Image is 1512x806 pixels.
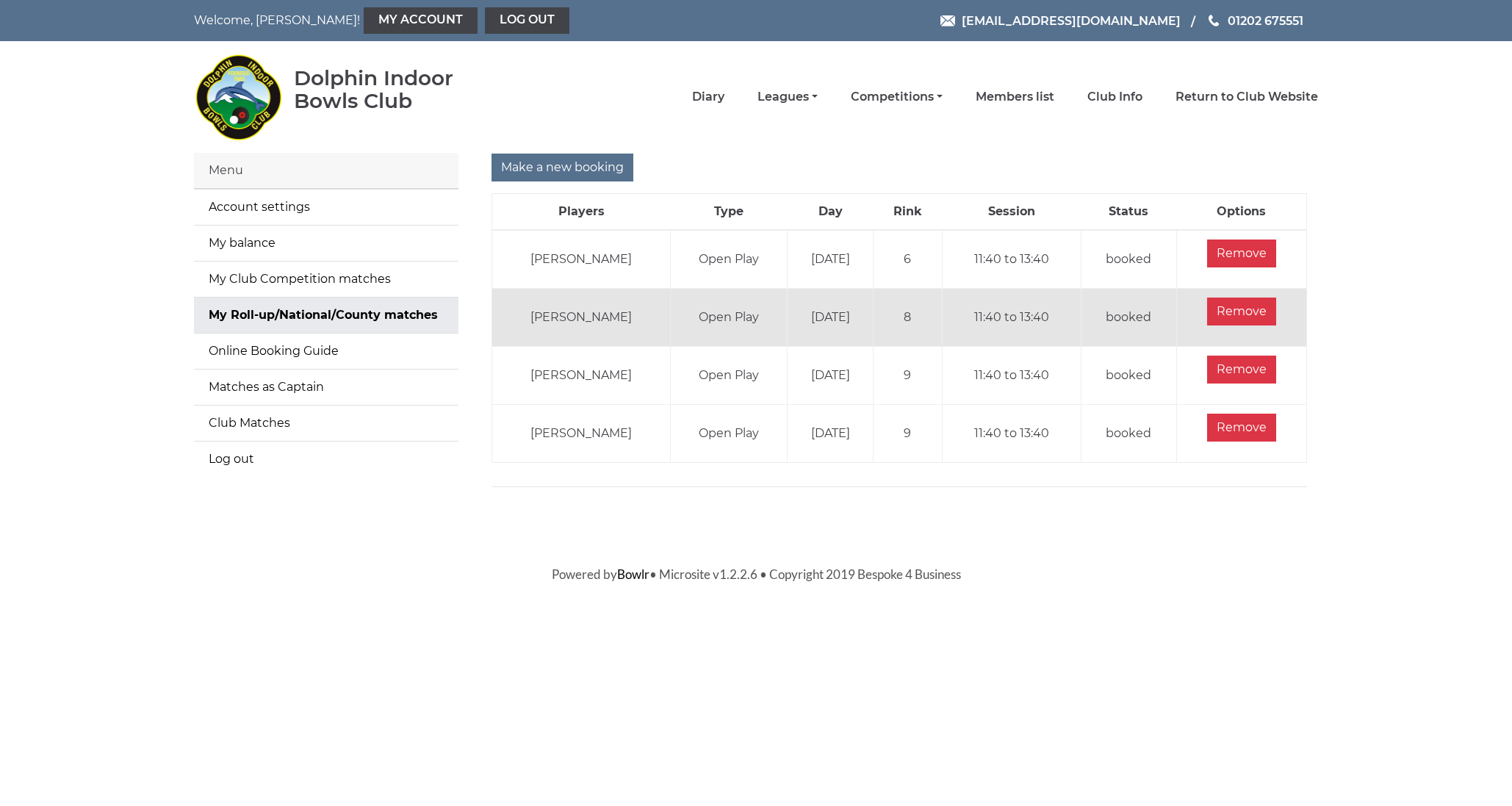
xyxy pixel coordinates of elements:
[942,347,1081,405] td: 11:40 to 13:40
[1207,414,1276,442] input: Remove
[194,370,458,405] a: Matches as Captain
[492,230,671,289] td: [PERSON_NAME]
[976,89,1054,105] a: Members list
[492,154,633,181] input: Make a new booking
[194,298,458,333] a: My Roll-up/National/County matches
[788,289,873,347] td: [DATE]
[670,230,787,289] td: Open Play
[940,15,955,26] img: Email
[692,89,724,105] a: Diary
[194,406,458,441] a: Club Matches
[194,190,458,225] a: Account settings
[1081,405,1176,463] td: booked
[1209,15,1219,26] img: Phone us
[670,347,787,405] td: Open Play
[194,442,458,477] a: Log out
[492,194,671,231] th: Players
[851,89,943,105] a: Competitions
[194,262,458,297] a: My Club Competition matches
[364,7,478,34] a: My Account
[492,405,671,463] td: [PERSON_NAME]
[492,289,671,347] td: [PERSON_NAME]
[940,12,1181,30] a: Email [EMAIL_ADDRESS][DOMAIN_NAME]
[670,405,787,463] td: Open Play
[962,13,1181,27] span: [EMAIL_ADDRESS][DOMAIN_NAME]
[1206,12,1303,30] a: Phone us 01202 675551
[788,230,873,289] td: [DATE]
[194,7,649,34] nav: Welcome, [PERSON_NAME]!
[757,89,818,105] a: Leagues
[1081,289,1176,347] td: booked
[670,194,787,231] th: Type
[873,405,942,463] td: 9
[1207,298,1276,325] input: Remove
[788,405,873,463] td: [DATE]
[873,347,942,405] td: 9
[1081,230,1176,289] td: booked
[617,566,649,582] a: Bowlr
[1207,356,1276,384] input: Remove
[492,347,671,405] td: [PERSON_NAME]
[194,153,458,189] div: Menu
[1176,89,1318,105] a: Return to Club Website
[1228,13,1303,27] span: 01202 675551
[1207,240,1276,267] input: Remove
[194,226,458,261] a: My balance
[873,194,942,231] th: Rink
[294,67,500,112] div: Dolphin Indoor Bowls Club
[788,194,873,231] th: Day
[942,405,1081,463] td: 11:40 to 13:40
[942,230,1081,289] td: 11:40 to 13:40
[1087,89,1142,105] a: Club Info
[670,289,787,347] td: Open Play
[942,194,1081,231] th: Session
[873,230,942,289] td: 6
[552,566,961,582] span: Powered by • Microsite v1.2.2.6 • Copyright 2019 Bespoke 4 Business
[194,334,458,369] a: Online Booking Guide
[942,289,1081,347] td: 11:40 to 13:40
[873,289,942,347] td: 8
[194,46,282,148] img: Dolphin Indoor Bowls Club
[1176,194,1306,231] th: Options
[1081,347,1176,405] td: booked
[485,7,569,34] a: Log out
[788,347,873,405] td: [DATE]
[1081,194,1176,231] th: Status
